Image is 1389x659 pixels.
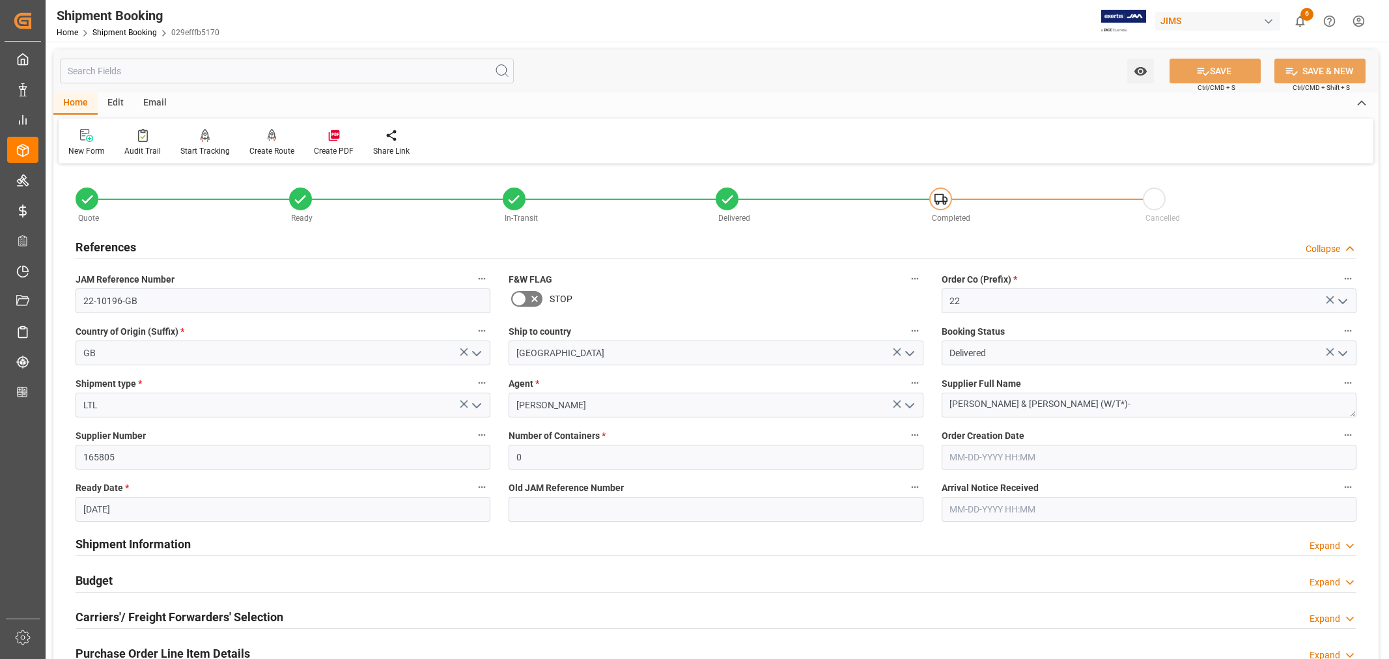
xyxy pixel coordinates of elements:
div: Home [53,92,98,115]
button: JAM Reference Number [473,270,490,287]
div: Edit [98,92,133,115]
span: Order Creation Date [942,429,1024,443]
span: STOP [550,292,572,306]
h2: References [76,238,136,256]
button: Booking Status [1340,322,1356,339]
div: New Form [68,145,105,157]
span: Ctrl/CMD + Shift + S [1293,83,1350,92]
button: Order Co (Prefix) * [1340,270,1356,287]
span: Ready Date [76,481,129,495]
div: Collapse [1306,242,1340,256]
textarea: [PERSON_NAME] & [PERSON_NAME] (W/T*)- [942,393,1356,417]
span: Supplier Full Name [942,377,1021,391]
div: Expand [1310,576,1340,589]
button: open menu [899,343,919,363]
button: Country of Origin (Suffix) * [473,322,490,339]
span: F&W FLAG [509,273,552,287]
span: 6 [1300,8,1313,21]
input: Type to search/select [76,341,490,365]
img: Exertis%20JAM%20-%20Email%20Logo.jpg_1722504956.jpg [1101,10,1146,33]
button: Old JAM Reference Number [906,479,923,496]
h2: Carriers'/ Freight Forwarders' Selection [76,608,283,626]
button: open menu [1332,291,1352,311]
div: Share Link [373,145,410,157]
span: Ctrl/CMD + S [1198,83,1235,92]
button: Arrival Notice Received [1340,479,1356,496]
button: open menu [466,343,486,363]
span: JAM Reference Number [76,273,175,287]
button: open menu [466,395,486,415]
button: JIMS [1155,8,1285,33]
h2: Budget [76,572,113,589]
button: open menu [1127,59,1154,83]
h2: Shipment Information [76,535,191,553]
button: Ready Date * [473,479,490,496]
button: Number of Containers * [906,427,923,443]
span: Number of Containers [509,429,606,443]
span: Arrival Notice Received [942,481,1039,495]
button: SAVE [1170,59,1261,83]
span: Delivered [718,214,750,223]
div: Audit Trail [124,145,161,157]
span: Completed [932,214,970,223]
button: open menu [899,395,919,415]
button: Shipment type * [473,374,490,391]
span: Old JAM Reference Number [509,481,624,495]
span: Cancelled [1145,214,1180,223]
div: Create PDF [314,145,354,157]
span: In-Transit [505,214,538,223]
div: Shipment Booking [57,6,219,25]
div: Start Tracking [180,145,230,157]
button: Ship to country [906,322,923,339]
span: Quote [78,214,99,223]
button: Help Center [1315,7,1344,36]
button: open menu [1332,343,1352,363]
div: Create Route [249,145,294,157]
div: JIMS [1155,12,1280,31]
span: Agent [509,377,539,391]
a: Home [57,28,78,37]
button: SAVE & NEW [1274,59,1366,83]
span: Order Co (Prefix) [942,273,1017,287]
button: Supplier Full Name [1340,374,1356,391]
input: MM-DD-YYYY [76,497,490,522]
div: Expand [1310,612,1340,626]
button: Agent * [906,374,923,391]
span: Ship to country [509,325,571,339]
button: Supplier Number [473,427,490,443]
input: Search Fields [60,59,514,83]
span: Booking Status [942,325,1005,339]
span: Supplier Number [76,429,146,443]
span: Ready [291,214,313,223]
div: Expand [1310,539,1340,553]
div: Email [133,92,176,115]
a: Shipment Booking [92,28,157,37]
button: Order Creation Date [1340,427,1356,443]
input: MM-DD-YYYY HH:MM [942,497,1356,522]
input: MM-DD-YYYY HH:MM [942,445,1356,470]
button: F&W FLAG [906,270,923,287]
span: Shipment type [76,377,142,391]
button: show 6 new notifications [1285,7,1315,36]
span: Country of Origin (Suffix) [76,325,184,339]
